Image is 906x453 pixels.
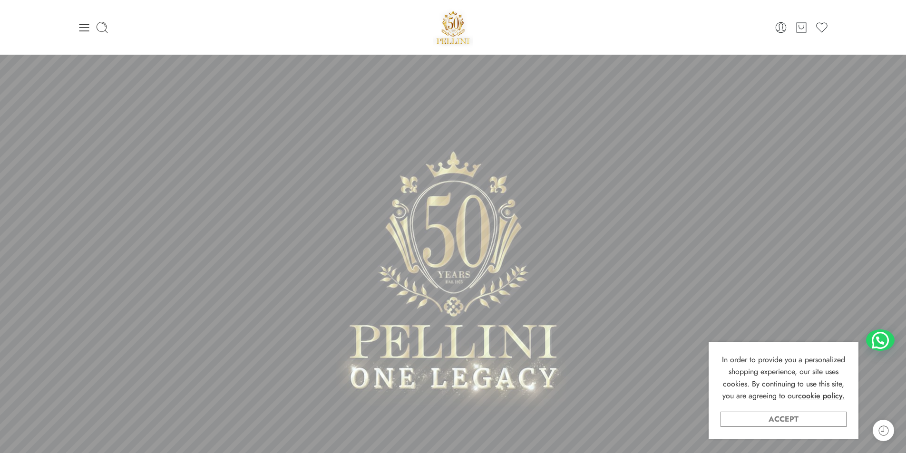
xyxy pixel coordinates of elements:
[774,21,788,34] a: Login / Register
[798,390,845,402] a: cookie policy.
[721,412,847,427] a: Accept
[433,7,474,48] a: Pellini -
[815,21,828,34] a: Wishlist
[722,354,845,402] span: In order to provide you a personalized shopping experience, our site uses cookies. By continuing ...
[795,21,808,34] a: Cart
[433,7,474,48] img: Pellini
